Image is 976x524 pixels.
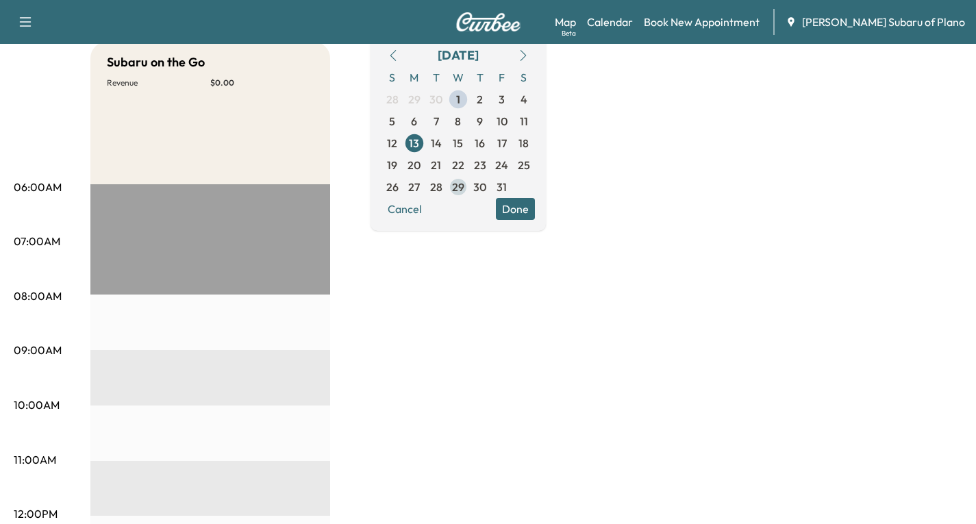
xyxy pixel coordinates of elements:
[387,135,397,151] span: 12
[477,91,483,108] span: 2
[495,157,508,173] span: 24
[411,113,417,129] span: 6
[429,91,442,108] span: 30
[562,28,576,38] div: Beta
[513,66,535,88] span: S
[403,66,425,88] span: M
[555,14,576,30] a: MapBeta
[473,179,486,195] span: 30
[386,91,399,108] span: 28
[430,179,442,195] span: 28
[431,157,441,173] span: 21
[434,113,439,129] span: 7
[14,451,56,468] p: 11:00AM
[14,288,62,304] p: 08:00AM
[497,113,508,129] span: 10
[107,53,205,72] h5: Subaru on the Go
[431,135,442,151] span: 14
[408,91,421,108] span: 29
[520,113,528,129] span: 11
[452,157,464,173] span: 22
[455,12,521,32] img: Curbee Logo
[107,77,210,88] p: Revenue
[521,91,527,108] span: 4
[381,66,403,88] span: S
[14,179,62,195] p: 06:00AM
[497,179,507,195] span: 31
[210,77,314,88] p: $ 0.00
[469,66,491,88] span: T
[491,66,513,88] span: F
[386,179,399,195] span: 26
[499,91,505,108] span: 3
[14,233,60,249] p: 07:00AM
[453,135,463,151] span: 15
[496,198,535,220] button: Done
[14,342,62,358] p: 09:00AM
[644,14,760,30] a: Book New Appointment
[447,66,469,88] span: W
[408,157,421,173] span: 20
[409,135,419,151] span: 13
[438,46,479,65] div: [DATE]
[387,157,397,173] span: 19
[587,14,633,30] a: Calendar
[518,135,529,151] span: 18
[389,113,395,129] span: 5
[14,397,60,413] p: 10:00AM
[497,135,507,151] span: 17
[518,157,530,173] span: 25
[477,113,483,129] span: 9
[474,157,486,173] span: 23
[475,135,485,151] span: 16
[14,506,58,522] p: 12:00PM
[425,66,447,88] span: T
[802,14,965,30] span: [PERSON_NAME] Subaru of Plano
[456,91,460,108] span: 1
[381,198,428,220] button: Cancel
[452,179,464,195] span: 29
[455,113,461,129] span: 8
[408,179,420,195] span: 27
